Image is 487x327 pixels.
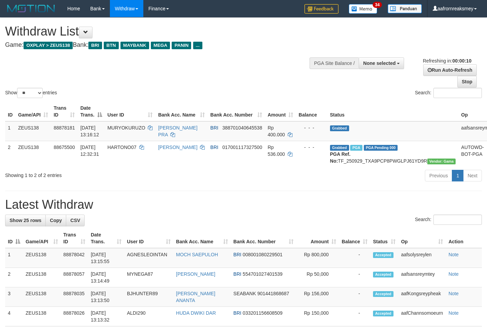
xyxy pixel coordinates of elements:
span: BRI [210,145,218,150]
td: - [339,248,370,268]
td: 88878042 [61,248,88,268]
img: MOTION_logo.png [5,3,57,14]
label: Search: [415,215,482,225]
h1: Withdraw List [5,25,318,38]
h4: Game: Bank: [5,42,318,49]
td: [DATE] 13:14:49 [88,268,124,287]
td: ZEUS138 [23,248,61,268]
td: 4 [5,307,23,326]
div: PGA Site Balance / [310,57,359,69]
span: [DATE] 13:16:12 [80,125,99,137]
td: ZEUS138 [15,121,51,141]
h1: Latest Withdraw [5,198,482,212]
td: ALDI290 [124,307,173,326]
div: - - - [299,144,325,151]
span: BRI [210,125,218,131]
td: 1 [5,248,23,268]
td: Rp 150,000 [296,307,339,326]
td: 3 [5,287,23,307]
span: Copy 008001080229501 to clipboard [243,252,283,257]
th: Bank Acc. Number: activate to sort column ascending [207,102,265,121]
a: Stop [457,76,477,87]
td: MYNEGA87 [124,268,173,287]
span: [DATE] 12:32:31 [80,145,99,157]
span: 34 [373,2,382,8]
span: Vendor URL: https://trx31.1velocity.biz [427,159,456,164]
span: BRI [88,42,102,49]
td: [DATE] 13:13:50 [88,287,124,307]
td: 2 [5,268,23,287]
td: ZEUS138 [23,268,61,287]
td: TF_250929_TXA9PCP8PWGLPJ61YD9R [327,141,459,167]
a: Note [448,291,459,296]
th: Balance [296,102,327,121]
span: Copy 388701040645538 to clipboard [222,125,262,131]
img: Feedback.jpg [304,4,339,14]
span: HARTONO07 [108,145,137,150]
span: OXPLAY > ZEUS138 [24,42,73,49]
span: Rp 400.000 [268,125,285,137]
label: Search: [415,88,482,98]
span: Copy [50,218,62,223]
select: Showentries [17,88,43,98]
img: panduan.png [388,4,422,13]
span: Marked by aaftrukkakada [350,145,362,151]
span: 88878181 [54,125,75,131]
span: 88675500 [54,145,75,150]
span: BRI [233,310,241,316]
th: Trans ID: activate to sort column ascending [61,229,88,248]
th: Action [446,229,482,248]
a: HUDA DWIKI DAR [176,310,216,316]
td: aafsansreymtey [398,268,446,287]
label: Show entries [5,88,57,98]
span: Accepted [373,272,393,277]
span: Copy 017001117327500 to clipboard [222,145,262,150]
span: Copy 554701027401539 to clipboard [243,271,283,277]
td: - [339,307,370,326]
td: 88878057 [61,268,88,287]
button: None selected [359,57,404,69]
span: PGA Pending [364,145,398,151]
span: BTN [104,42,119,49]
a: CSV [66,215,85,226]
span: None selected [363,60,396,66]
strong: 00:00:10 [452,58,471,64]
a: Run Auto-Refresh [423,64,477,76]
div: - - - [299,124,325,131]
th: Op: activate to sort column ascending [398,229,446,248]
span: Accepted [373,291,393,297]
a: [PERSON_NAME] [176,271,215,277]
span: MURYOKURUZO [108,125,145,131]
a: Note [448,271,459,277]
a: Note [448,310,459,316]
span: MEGA [151,42,170,49]
td: ZEUS138 [15,141,51,167]
td: ZEUS138 [23,287,61,307]
th: Trans ID: activate to sort column ascending [51,102,77,121]
th: Balance: activate to sort column ascending [339,229,370,248]
td: Rp 156,000 [296,287,339,307]
a: Copy [45,215,66,226]
td: - [339,287,370,307]
a: Next [463,170,482,181]
th: Date Trans.: activate to sort column descending [77,102,104,121]
th: Amount: activate to sort column ascending [265,102,296,121]
td: aafChannsomoeurn [398,307,446,326]
span: MAYBANK [120,42,149,49]
span: ... [193,42,202,49]
input: Search: [433,215,482,225]
span: Grabbed [330,145,349,151]
span: Accepted [373,311,393,316]
span: CSV [70,218,80,223]
th: ID: activate to sort column descending [5,229,23,248]
span: Refreshing in: [423,58,471,64]
div: Showing 1 to 2 of 2 entries [5,169,198,179]
a: MOCH SAEPULOH [176,252,218,257]
input: Search: [433,88,482,98]
th: Bank Acc. Name: activate to sort column ascending [173,229,231,248]
th: Status: activate to sort column ascending [370,229,398,248]
td: BJHUNTER89 [124,287,173,307]
a: 1 [452,170,463,181]
th: Game/API: activate to sort column ascending [23,229,61,248]
td: 88878026 [61,307,88,326]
